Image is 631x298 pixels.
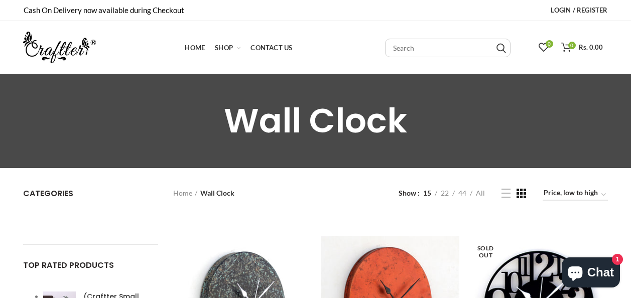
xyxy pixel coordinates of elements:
span: 0 [568,42,576,49]
input: Search [385,39,511,57]
span: All [476,189,485,197]
span: Rs. 0.00 [579,43,603,51]
a: 22 [437,188,452,198]
span: Sold Out [473,239,498,264]
span: Login / Register [551,6,607,14]
a: All [472,188,488,198]
span: Wall Clock [200,189,234,197]
a: 0 Rs. 0.00 [556,38,608,58]
inbox-online-store-chat: Shopify online store chat [559,257,623,290]
input: Search [496,43,506,53]
a: Home [180,38,210,58]
a: Contact Us [245,38,297,58]
span: 44 [458,189,466,197]
a: Shop [210,38,245,58]
span: Home [185,44,205,52]
a: Home [173,188,197,198]
span: 15 [423,189,431,197]
span: Shop [215,44,233,52]
a: 44 [455,188,470,198]
span: TOP RATED PRODUCTS [23,259,114,271]
a: 0 [534,38,554,58]
a: 15 [420,188,435,198]
span: Contact Us [250,44,292,52]
img: craftter.com [23,32,96,63]
span: Show [399,188,420,198]
span: 22 [441,189,449,197]
span: 0 [546,40,553,48]
span: Categories [23,188,73,199]
span: Wall Clock [224,97,407,144]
